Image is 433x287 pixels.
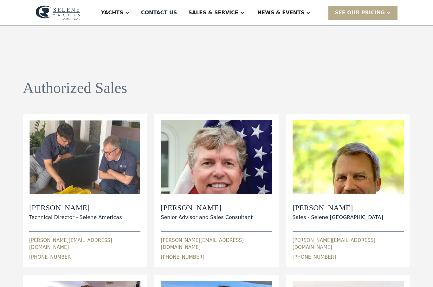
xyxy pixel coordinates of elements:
div: [PERSON_NAME]Senior Advisor and Sales Consultant[PERSON_NAME][EMAIL_ADDRESS][DOMAIN_NAME][PHONE_N... [161,120,272,261]
div: [PHONE_NUMBER] [293,254,336,261]
div: [PERSON_NAME][EMAIL_ADDRESS][DOMAIN_NAME] [293,237,404,251]
div: Sales & Service [188,9,238,17]
div: [PERSON_NAME]Technical Director - Selene Americas[PERSON_NAME][EMAIL_ADDRESS][DOMAIN_NAME][PHONE_... [29,120,140,261]
div: Sales - Selene [GEOGRAPHIC_DATA] [293,214,383,221]
div: Technical Director - Selene Americas [29,214,122,221]
h2: [PERSON_NAME] [29,203,122,212]
div: SEE Our Pricing [335,9,385,17]
div: Yachts [101,9,123,17]
div: [PHONE_NUMBER] [161,254,204,261]
h1: Authorized Sales [23,80,127,97]
div: [PERSON_NAME]Sales - Selene [GEOGRAPHIC_DATA][PERSON_NAME][EMAIL_ADDRESS][DOMAIN_NAME][PHONE_NUMBER] [293,120,404,261]
div: [PERSON_NAME][EMAIL_ADDRESS][DOMAIN_NAME] [161,237,272,251]
div: Senior Advisor and Sales Consultant [161,214,253,221]
div: Contact US [141,9,177,17]
div: [PHONE_NUMBER] [29,254,73,261]
h2: [PERSON_NAME] [161,203,253,212]
img: logo [36,5,80,20]
div: SEE Our Pricing [328,6,397,19]
div: [PERSON_NAME][EMAIL_ADDRESS][DOMAIN_NAME] [29,237,140,251]
div: News & EVENTS [257,9,305,17]
h2: [PERSON_NAME] [293,203,383,212]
